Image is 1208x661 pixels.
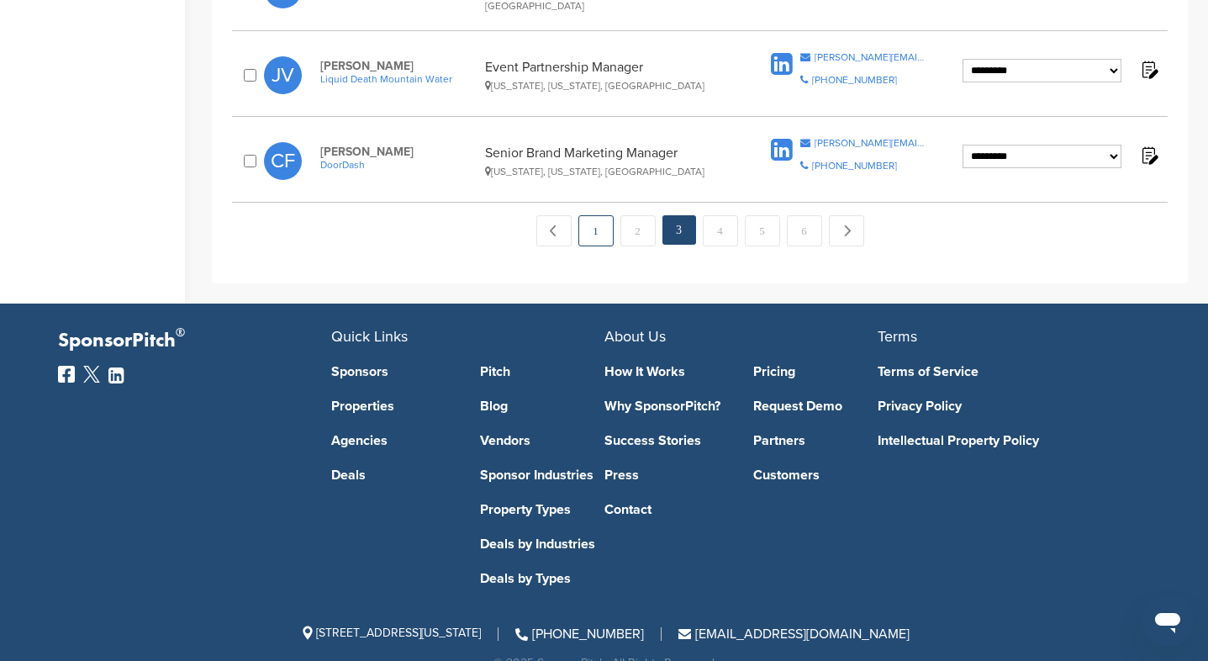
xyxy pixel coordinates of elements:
iframe: Button to launch messaging window [1141,594,1195,648]
div: [PHONE_NUMBER] [812,161,897,171]
a: 4 [703,215,738,246]
a: Sponsors [331,365,456,378]
a: Property Types [480,503,604,516]
a: Customers [753,468,878,482]
a: 6 [787,215,822,246]
span: JV [264,56,302,94]
a: Privacy Policy [878,399,1126,413]
a: Agencies [331,434,456,447]
a: [EMAIL_ADDRESS][DOMAIN_NAME] [678,626,910,642]
span: [PERSON_NAME] [320,145,477,159]
div: [US_STATE], [US_STATE], [GEOGRAPHIC_DATA] [485,166,731,177]
div: [PERSON_NAME][EMAIL_ADDRESS][DOMAIN_NAME] [815,52,926,62]
a: ← Previous [536,215,572,246]
a: Deals [331,468,456,482]
div: [PHONE_NUMBER] [812,75,897,85]
img: Twitter [83,366,100,383]
a: [PHONE_NUMBER] [515,626,644,642]
span: Quick Links [331,327,408,346]
em: 3 [662,215,696,245]
a: 1 [578,215,614,246]
img: Facebook [58,366,75,383]
div: Senior Brand Marketing Manager [485,145,731,177]
a: Vendors [480,434,604,447]
p: SponsorPitch [58,329,331,353]
a: 2 [620,215,656,246]
span: [STREET_ADDRESS][US_STATE] [299,626,481,640]
a: Deals by Industries [480,537,604,551]
img: Notes [1138,145,1159,166]
a: DoorDash [320,159,477,171]
img: Notes [1138,59,1159,80]
a: Pricing [753,365,878,378]
a: Blog [480,399,604,413]
span: About Us [604,327,666,346]
a: Intellectual Property Policy [878,434,1126,447]
a: Press [604,468,729,482]
div: Event Partnership Manager [485,59,731,92]
a: Deals by Types [480,572,604,585]
a: Partners [753,434,878,447]
a: How It Works [604,365,729,378]
a: Liquid Death Mountain Water [320,73,477,85]
span: Terms [878,327,917,346]
a: Sponsor Industries [480,468,604,482]
a: Terms of Service [878,365,1126,378]
a: Why SponsorPitch? [604,399,729,413]
a: Request Demo [753,399,878,413]
span: ® [176,322,185,343]
a: Contact [604,503,729,516]
a: Success Stories [604,434,729,447]
a: Next → [829,215,864,246]
a: 5 [745,215,780,246]
div: [US_STATE], [US_STATE], [GEOGRAPHIC_DATA] [485,80,731,92]
div: [PERSON_NAME][EMAIL_ADDRESS][DOMAIN_NAME] [815,138,926,148]
span: [PERSON_NAME] [320,59,477,73]
a: Pitch [480,365,604,378]
a: Properties [331,399,456,413]
span: CF [264,142,302,180]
